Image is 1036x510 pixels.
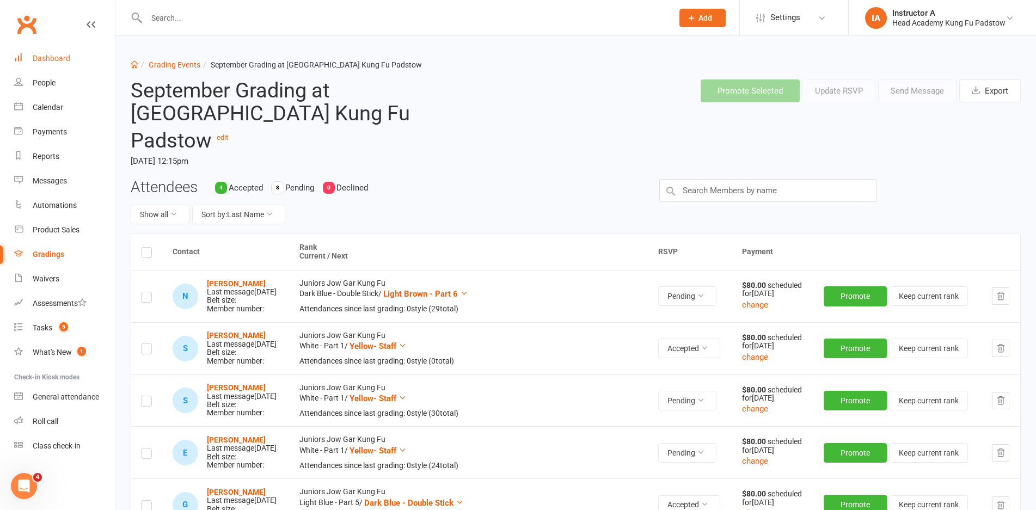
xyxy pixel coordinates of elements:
div: Belt size: Member number: [207,436,277,470]
div: Attendances since last grading: 0 style ( 24 total) [299,462,639,470]
h3: Attendees [131,179,198,196]
a: Payments [14,120,115,144]
span: Accepted [229,183,263,193]
div: scheduled for [DATE] [742,281,804,298]
a: Product Sales [14,218,115,242]
div: Product Sales [33,225,79,234]
div: Waivers [33,274,59,283]
button: change [742,351,768,364]
h2: September Grading at [GEOGRAPHIC_DATA] Kung Fu Padstow [131,79,492,152]
div: Instructor A [892,8,1006,18]
div: 8 [272,182,284,194]
button: Keep current rank [890,339,968,358]
a: Roll call [14,409,115,434]
div: Attendances since last grading: 0 style ( 30 total) [299,409,639,417]
strong: $80.00 [742,437,768,446]
a: [PERSON_NAME] [207,435,266,444]
strong: $80.00 [742,281,768,290]
td: Juniors Jow Gar Kung Fu White - Part 1 / [290,426,648,478]
button: Pending [658,391,716,410]
div: scheduled for [DATE] [742,438,804,454]
a: Grading Events [149,60,200,69]
div: 4 [215,182,227,194]
th: Payment [732,234,1020,270]
div: S [173,388,198,413]
a: Tasks 5 [14,316,115,340]
div: Belt size: Member number: [207,384,277,417]
th: RSVP [648,234,732,270]
span: Dark Blue - Double Stick [364,498,453,508]
div: Tasks [33,323,52,332]
a: [PERSON_NAME] [207,331,266,340]
td: Juniors Jow Gar Kung Fu White - Part 1 / [290,322,648,374]
button: change [742,402,768,415]
div: Dashboard [33,54,70,63]
div: Automations [33,201,77,210]
button: Keep current rank [890,286,968,306]
div: Attendances since last grading: 0 style ( 0 total) [299,357,639,365]
a: Messages [14,169,115,193]
div: Last message [DATE] [207,288,277,296]
span: 4 [33,473,42,482]
a: Dashboard [14,46,115,71]
span: Yellow- Staff [350,341,396,351]
a: Clubworx [13,11,40,38]
a: Automations [14,193,115,218]
button: Add [679,9,726,27]
span: Light Brown - Part 6 [383,289,458,299]
a: Calendar [14,95,115,120]
div: Last message [DATE] [207,496,277,505]
button: Promote [824,391,887,410]
a: [PERSON_NAME] [207,383,266,392]
div: 0 [323,182,335,194]
a: Reports [14,144,115,169]
span: Pending [285,183,314,193]
div: Payments [33,127,67,136]
strong: $80.00 [742,333,768,342]
div: Last message [DATE] [207,392,277,401]
button: Yellow- Staff [350,392,407,405]
div: General attendance [33,392,99,401]
div: Attendances since last grading: 0 style ( 29 total) [299,305,639,313]
div: Head Academy Kung Fu Padstow [892,18,1006,28]
div: Assessments [33,299,87,308]
time: [DATE] 12:15pm [131,152,492,170]
span: 5 [59,322,68,331]
div: IA [865,7,887,29]
button: Export [959,79,1021,102]
a: What's New1 [14,340,115,365]
div: S [173,336,198,361]
th: Contact [163,234,290,270]
a: Assessments [14,291,115,316]
a: [PERSON_NAME] [207,279,266,288]
div: Belt size: Member number: [207,331,277,365]
div: scheduled for [DATE] [742,490,804,507]
div: scheduled for [DATE] [742,386,804,403]
a: People [14,71,115,95]
div: What's New [33,348,72,357]
button: Sort by:Last Name [192,205,285,224]
span: Yellow- Staff [350,446,396,456]
div: People [33,78,56,87]
div: scheduled for [DATE] [742,334,804,351]
strong: [PERSON_NAME] [207,488,266,496]
button: Light Brown - Part 6 [383,287,468,300]
strong: $80.00 [742,385,768,394]
span: Yellow- Staff [350,394,396,403]
button: Keep current rank [890,391,968,410]
a: Waivers [14,267,115,291]
input: Search... [143,10,665,26]
button: change [742,454,768,468]
div: Last message [DATE] [207,340,277,348]
div: Messages [33,176,67,185]
td: Juniors Jow Gar Kung Fu Dark Blue - Double Stick / [290,270,648,322]
button: Promote [824,443,887,463]
div: Gradings [33,250,64,259]
iframe: Intercom live chat [11,473,37,499]
a: Class kiosk mode [14,434,115,458]
span: 1 [77,347,86,356]
a: General attendance kiosk mode [14,385,115,409]
th: Rank Current / Next [290,234,648,270]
